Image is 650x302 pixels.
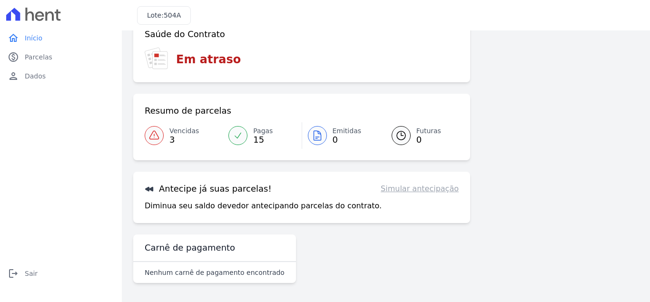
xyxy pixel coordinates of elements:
span: Vencidas [169,126,199,136]
a: homeInício [4,29,118,48]
i: person [8,70,19,82]
p: Nenhum carnê de pagamento encontrado [145,268,285,277]
i: logout [8,268,19,279]
a: paidParcelas [4,48,118,67]
h3: Antecipe já suas parcelas! [145,183,272,195]
h3: Em atraso [176,51,241,68]
span: 0 [333,136,362,144]
a: Pagas 15 [223,122,301,149]
span: Início [25,33,42,43]
span: Emitidas [333,126,362,136]
span: Pagas [253,126,273,136]
span: 15 [253,136,273,144]
span: Futuras [416,126,441,136]
a: Futuras 0 [380,122,459,149]
a: personDados [4,67,118,86]
span: Sair [25,269,38,278]
a: Simular antecipação [381,183,459,195]
span: 504A [164,11,181,19]
i: home [8,32,19,44]
h3: Lote: [147,10,181,20]
span: 0 [416,136,441,144]
a: Emitidas 0 [302,122,380,149]
h3: Carnê de pagamento [145,242,235,253]
h3: Resumo de parcelas [145,105,231,117]
a: logoutSair [4,264,118,283]
span: Parcelas [25,52,52,62]
span: 3 [169,136,199,144]
p: Diminua seu saldo devedor antecipando parcelas do contrato. [145,200,382,212]
span: Dados [25,71,46,81]
a: Vencidas 3 [145,122,223,149]
i: paid [8,51,19,63]
h3: Saúde do Contrato [145,29,225,40]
